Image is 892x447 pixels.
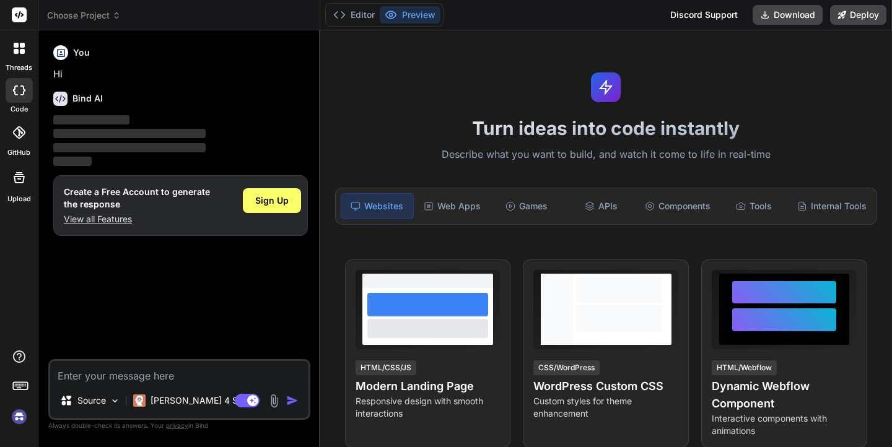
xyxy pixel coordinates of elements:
span: Choose Project [47,9,121,22]
h1: Turn ideas into code instantly [328,117,885,139]
h6: You [73,46,90,59]
div: HTML/Webflow [712,360,777,375]
div: Websites [341,193,414,219]
p: Source [77,394,106,407]
h4: WordPress Custom CSS [533,378,678,395]
div: Tools [718,193,790,219]
h6: Bind AI [72,92,103,105]
span: ‌ [53,157,92,166]
button: Download [753,5,823,25]
label: Upload [7,194,31,204]
span: privacy [166,422,188,429]
label: GitHub [7,147,30,158]
img: Claude 4 Sonnet [133,394,146,407]
p: View all Features [64,213,210,225]
img: Pick Models [110,396,120,406]
button: Preview [380,6,440,24]
img: attachment [267,394,281,408]
span: ‌ [53,143,206,152]
button: Deploy [830,5,886,25]
button: Editor [328,6,380,24]
p: Custom styles for theme enhancement [533,395,678,420]
img: signin [9,406,30,427]
div: APIs [565,193,637,219]
p: Describe what you want to build, and watch it come to life in real-time [328,147,885,163]
div: Web Apps [416,193,488,219]
div: Internal Tools [792,193,872,219]
img: icon [286,394,299,407]
h1: Create a Free Account to generate the response [64,186,210,210]
p: Always double-check its answers. Your in Bind [48,420,310,432]
p: [PERSON_NAME] 4 S.. [151,394,243,407]
p: Interactive components with animations [712,412,857,437]
div: CSS/WordPress [533,360,600,375]
label: code [11,104,28,115]
span: ‌ [53,115,129,124]
p: Hi [53,67,308,82]
div: Components [640,193,715,219]
div: Games [491,193,562,219]
div: HTML/CSS/JS [356,360,416,375]
label: threads [6,63,32,73]
h4: Dynamic Webflow Component [712,378,857,412]
span: ‌ [53,129,206,138]
span: Sign Up [255,194,289,207]
p: Responsive design with smooth interactions [356,395,501,420]
h4: Modern Landing Page [356,378,501,395]
div: Discord Support [663,5,745,25]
